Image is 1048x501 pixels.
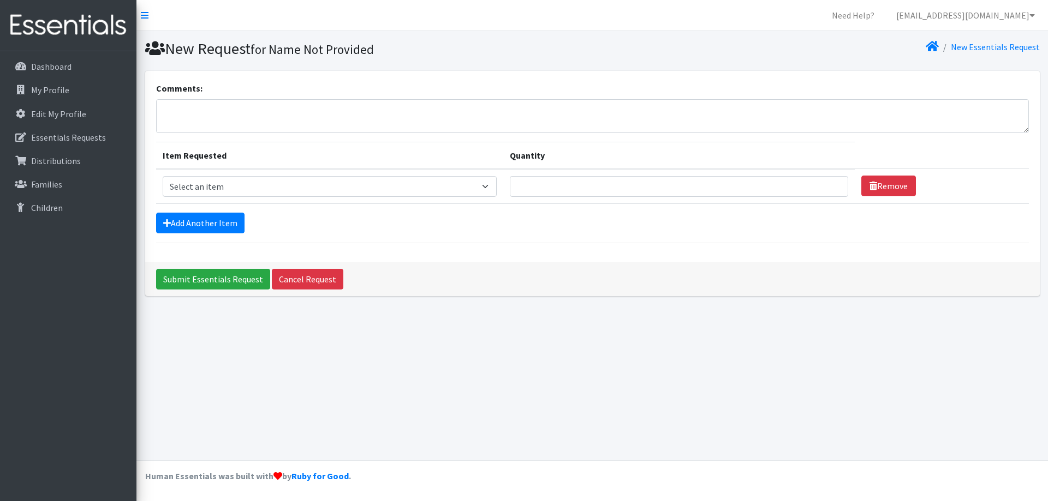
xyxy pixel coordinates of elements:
[156,269,270,289] input: Submit Essentials Request
[4,150,132,172] a: Distributions
[31,61,72,72] p: Dashboard
[145,470,351,481] strong: Human Essentials was built with by .
[4,7,132,44] img: HumanEssentials
[4,197,132,219] a: Children
[31,108,86,119] p: Edit My Profile
[31,155,81,166] p: Distributions
[31,84,69,95] p: My Profile
[145,39,588,58] h1: New Request
[272,269,343,289] a: Cancel Request
[4,56,132,77] a: Dashboard
[156,82,203,95] label: Comments:
[156,142,504,169] th: Item Requested
[251,41,374,57] small: for Name Not Provided
[31,202,63,213] p: Children
[951,41,1040,52] a: New Essentials Request
[503,142,855,169] th: Quantity
[4,103,132,125] a: Edit My Profile
[31,179,62,190] p: Families
[4,173,132,195] a: Families
[291,470,349,481] a: Ruby for Good
[31,132,106,143] p: Essentials Requests
[156,213,245,233] a: Add Another Item
[4,126,132,148] a: Essentials Requests
[861,176,916,196] a: Remove
[823,4,883,26] a: Need Help?
[888,4,1044,26] a: [EMAIL_ADDRESS][DOMAIN_NAME]
[4,79,132,101] a: My Profile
